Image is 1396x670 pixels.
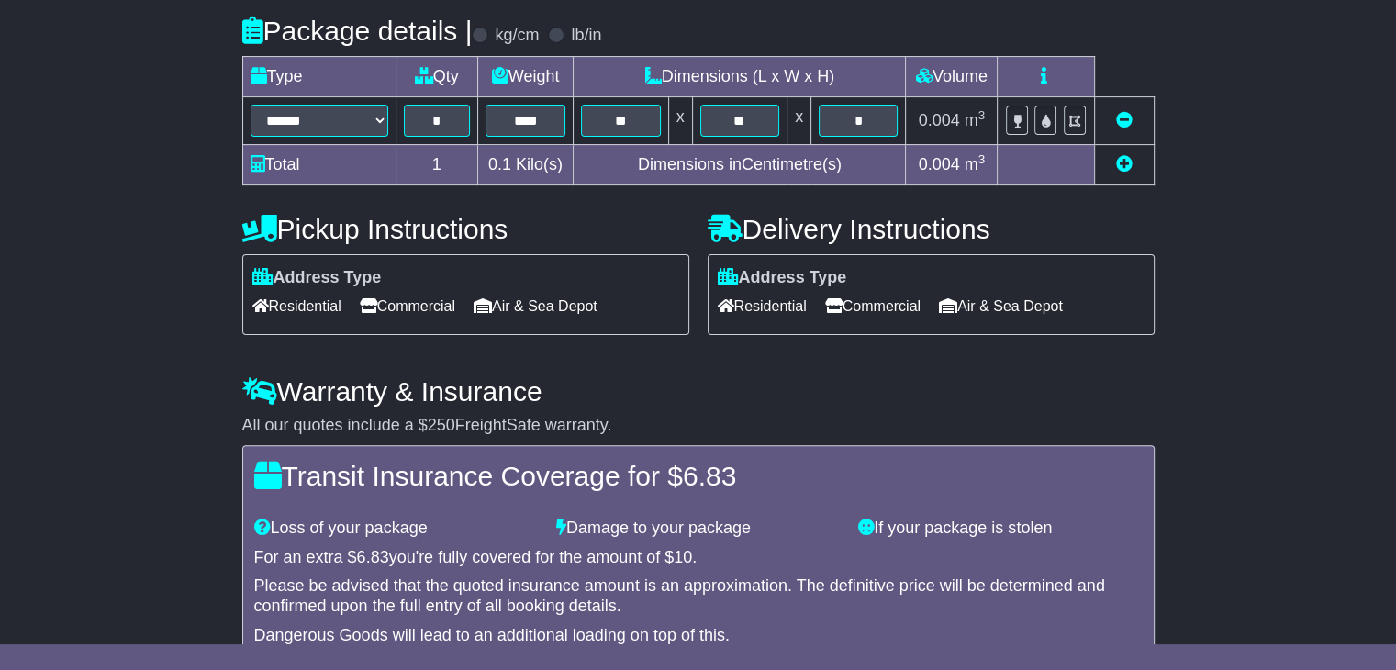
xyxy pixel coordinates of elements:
[357,548,389,566] span: 6.83
[242,376,1155,407] h4: Warranty & Insurance
[254,626,1143,646] div: Dangerous Goods will lead to an additional loading on top of this.
[547,519,849,539] div: Damage to your package
[849,519,1151,539] div: If your package is stolen
[396,144,477,184] td: 1
[242,416,1155,436] div: All our quotes include a $ FreightSafe warranty.
[919,155,960,173] span: 0.004
[718,268,847,288] label: Address Type
[787,96,811,144] td: x
[571,26,601,46] label: lb/in
[965,111,986,129] span: m
[906,56,998,96] td: Volume
[1116,111,1133,129] a: Remove this item
[708,214,1155,244] h4: Delivery Instructions
[474,292,597,320] span: Air & Sea Depot
[978,152,986,166] sup: 3
[683,461,736,491] span: 6.83
[242,16,473,46] h4: Package details |
[477,144,573,184] td: Kilo(s)
[252,268,382,288] label: Address Type
[939,292,1063,320] span: Air & Sea Depot
[396,56,477,96] td: Qty
[360,292,455,320] span: Commercial
[254,461,1143,491] h4: Transit Insurance Coverage for $
[428,416,455,434] span: 250
[668,96,692,144] td: x
[674,548,692,566] span: 10
[574,144,906,184] td: Dimensions in Centimetre(s)
[978,108,986,122] sup: 3
[242,214,689,244] h4: Pickup Instructions
[245,519,547,539] div: Loss of your package
[242,144,396,184] td: Total
[477,56,573,96] td: Weight
[254,548,1143,568] div: For an extra $ you're fully covered for the amount of $ .
[242,56,396,96] td: Type
[718,292,807,320] span: Residential
[825,292,921,320] span: Commercial
[252,292,341,320] span: Residential
[254,576,1143,616] div: Please be advised that the quoted insurance amount is an approximation. The definitive price will...
[488,155,511,173] span: 0.1
[919,111,960,129] span: 0.004
[1116,155,1133,173] a: Add new item
[495,26,539,46] label: kg/cm
[574,56,906,96] td: Dimensions (L x W x H)
[965,155,986,173] span: m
